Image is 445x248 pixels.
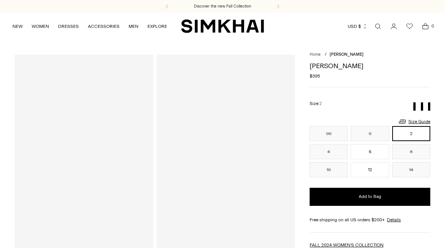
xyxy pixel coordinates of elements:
[310,126,348,141] button: 00
[325,52,327,58] div: /
[319,101,322,106] span: 2
[310,52,321,57] a: Home
[147,18,167,35] a: EXPLORE
[392,162,430,177] button: 14
[58,18,79,35] a: DRESSES
[310,216,430,223] div: Free shipping on all US orders $200+
[310,52,430,58] nav: breadcrumbs
[310,100,322,107] label: Size:
[387,216,401,223] a: Details
[351,162,389,177] button: 12
[88,18,120,35] a: ACCESSORIES
[310,188,430,206] button: Add to Bag
[310,242,384,248] a: FALL 2024 WOMEN'S COLLECTION
[392,144,430,159] button: 8
[351,144,389,159] button: 6
[386,19,401,34] a: Go to the account page
[181,19,264,33] a: SIMKHAI
[129,18,138,35] a: MEN
[351,126,389,141] button: 0
[310,62,430,69] h1: [PERSON_NAME]
[12,18,23,35] a: NEW
[370,19,385,34] a: Open search modal
[418,19,433,34] a: Open cart modal
[310,144,348,159] button: 4
[429,23,436,29] span: 0
[392,126,430,141] button: 2
[32,18,49,35] a: WOMEN
[359,193,381,200] span: Add to Bag
[330,52,364,57] span: [PERSON_NAME]
[402,19,417,34] a: Wishlist
[194,3,251,9] a: Discover the new Fall Collection
[310,162,348,177] button: 10
[310,73,320,79] span: $395
[348,18,368,35] button: USD $
[398,117,430,126] a: Size Guide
